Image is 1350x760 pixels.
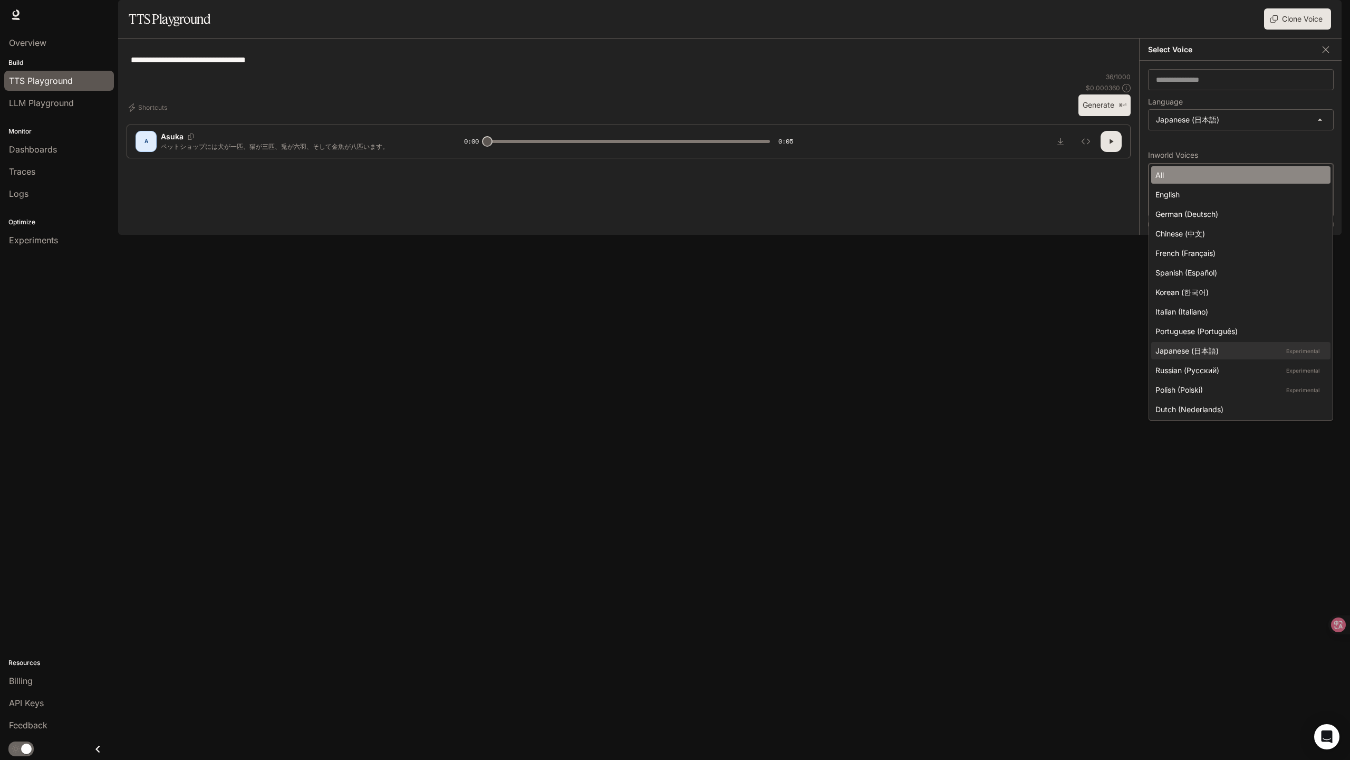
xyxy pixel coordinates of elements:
[1155,169,1322,180] div: All
[1155,306,1322,317] div: Italian (Italiano)
[1155,267,1322,278] div: Spanish (Español)
[1155,189,1322,200] div: English
[1155,384,1322,395] div: Polish (Polski)
[1155,248,1322,259] div: French (Français)
[1155,287,1322,298] div: Korean (한국어)
[1155,208,1322,220] div: German (Deutsch)
[1155,228,1322,239] div: Chinese (中文)
[1155,326,1322,337] div: Portuguese (Português)
[1155,365,1322,376] div: Russian (Русский)
[1155,345,1322,356] div: Japanese (日本語)
[1284,346,1322,356] p: Experimental
[1284,366,1322,375] p: Experimental
[1284,385,1322,395] p: Experimental
[1155,404,1322,415] div: Dutch (Nederlands)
